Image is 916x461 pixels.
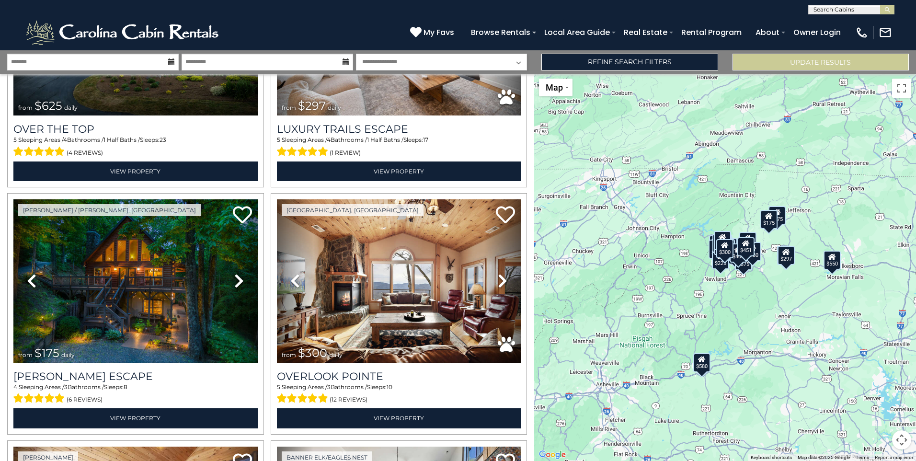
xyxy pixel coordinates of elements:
[410,26,457,39] a: My Favs
[64,104,78,111] span: daily
[879,26,892,39] img: mail-regular-white.png
[277,199,521,363] img: thumbnail_163477009.jpeg
[676,24,746,41] a: Rental Program
[24,18,223,47] img: White-1-2.png
[18,351,33,358] span: from
[277,383,521,406] div: Sleeping Areas / Bathrooms / Sleeps:
[546,82,563,92] span: Map
[892,430,911,449] button: Map camera controls
[233,205,252,226] a: Add to favorites
[541,54,718,70] a: Refine Search Filters
[103,136,140,143] span: 1 Half Baths /
[13,136,258,159] div: Sleeping Areas / Bathrooms / Sleeps:
[277,136,280,143] span: 5
[277,383,280,391] span: 5
[61,351,75,358] span: daily
[539,79,572,96] button: Change map style
[693,353,710,372] div: $580
[18,204,201,216] a: [PERSON_NAME] / [PERSON_NAME], [GEOGRAPHIC_DATA]
[13,408,258,428] a: View Property
[709,240,726,259] div: $230
[733,54,909,70] button: Update Results
[277,408,521,428] a: View Property
[328,104,341,111] span: daily
[13,123,258,136] a: Over The Top
[63,136,67,143] span: 4
[13,383,17,391] span: 4
[716,239,733,258] div: $300
[760,210,777,229] div: $175
[13,383,258,406] div: Sleeping Areas / Bathrooms / Sleeps:
[298,346,327,360] span: $300
[13,136,17,143] span: 5
[875,455,913,460] a: Report a map error
[789,24,846,41] a: Owner Login
[160,136,166,143] span: 23
[282,104,296,111] span: from
[330,147,361,159] span: (1 review)
[424,26,454,38] span: My Favs
[777,246,794,265] div: $297
[855,26,869,39] img: phone-regular-white.png
[537,449,568,461] a: Open this area in Google Maps (opens a new window)
[387,383,392,391] span: 10
[892,79,911,98] button: Toggle fullscreen view
[539,24,615,41] a: Local Area Guide
[327,383,331,391] span: 3
[34,346,59,360] span: $175
[277,161,521,181] a: View Property
[537,449,568,461] img: Google
[298,99,326,113] span: $297
[277,370,521,383] a: Overlook Pointe
[619,24,672,41] a: Real Estate
[768,206,785,225] div: $175
[712,250,729,269] div: $225
[327,136,331,143] span: 4
[18,104,33,111] span: from
[282,351,296,358] span: from
[282,204,424,216] a: [GEOGRAPHIC_DATA], [GEOGRAPHIC_DATA]
[466,24,535,41] a: Browse Rentals
[277,136,521,159] div: Sleeping Areas / Bathrooms / Sleeps:
[64,383,68,391] span: 3
[329,351,343,358] span: daily
[751,24,784,41] a: About
[34,99,62,113] span: $625
[13,370,258,383] a: [PERSON_NAME] Escape
[13,161,258,181] a: View Property
[13,370,258,383] h3: Todd Escape
[13,199,258,363] img: thumbnail_168627805.jpeg
[67,147,103,159] span: (4 reviews)
[739,232,756,251] div: $349
[713,231,731,250] div: $325
[744,242,761,261] div: $480
[330,393,367,406] span: (12 reviews)
[856,455,869,460] a: Terms
[277,123,521,136] a: Luxury Trails Escape
[367,136,403,143] span: 1 Half Baths /
[798,455,850,460] span: Map data ©2025 Google
[712,234,730,253] div: $425
[496,205,515,226] a: Add to favorites
[423,136,428,143] span: 17
[67,393,103,406] span: (6 reviews)
[124,383,127,391] span: 8
[824,251,841,270] div: $550
[737,237,755,256] div: $451
[751,454,792,461] button: Keyboard shortcuts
